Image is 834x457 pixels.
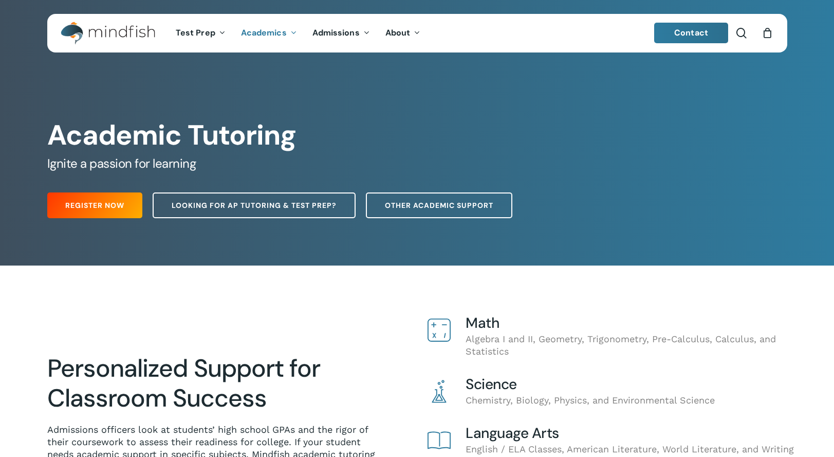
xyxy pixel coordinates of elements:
span: Contact [674,27,708,38]
h4: Science [466,377,805,392]
a: Other Academic Support [366,192,512,218]
a: Register Now [47,192,142,218]
span: Other Academic Support [385,200,493,210]
nav: Main Menu [168,14,428,52]
span: Admissions [312,27,360,38]
span: Looking for AP Tutoring & Test Prep? [172,200,337,210]
a: Cart [762,27,773,39]
a: About [378,29,429,38]
h4: Language Arts [466,426,805,441]
span: About [385,27,411,38]
a: Admissions [305,29,378,38]
a: Contact [654,23,728,43]
h1: Academic Tutoring [47,119,787,152]
h5: Ignite a passion for learning [47,155,787,172]
span: Academics [241,27,287,38]
span: Test Prep [176,27,215,38]
h4: Math [466,315,805,331]
span: Register Now [65,200,124,210]
a: Looking for AP Tutoring & Test Prep? [153,192,356,218]
h2: Personalized Support for Classroom Success [47,354,378,413]
a: Academics [233,29,305,38]
div: Chemistry, Biology, Physics, and Environmental Science [466,377,805,407]
a: Test Prep [168,29,233,38]
div: Algebra I and II, Geometry, Trigonometry, Pre-Calculus, Calculus, and Statistics [466,315,805,358]
header: Main Menu [47,14,787,52]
